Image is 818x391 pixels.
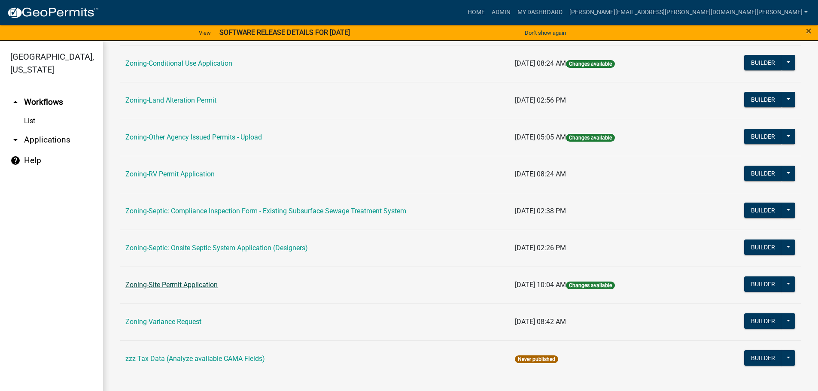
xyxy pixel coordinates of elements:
[125,170,215,178] a: Zoning-RV Permit Application
[125,281,218,289] a: Zoning-Site Permit Application
[515,170,566,178] span: [DATE] 08:24 AM
[488,4,514,21] a: Admin
[515,355,558,363] span: Never published
[806,26,812,36] button: Close
[515,281,566,289] span: [DATE] 10:04 AM
[125,133,262,141] a: Zoning-Other Agency Issued Permits - Upload
[515,96,566,104] span: [DATE] 02:56 PM
[521,26,569,40] button: Don't show again
[515,318,566,326] span: [DATE] 08:42 AM
[566,60,615,68] span: Changes available
[744,350,782,366] button: Builder
[125,59,232,67] a: Zoning-Conditional Use Application
[744,239,782,255] button: Builder
[464,4,488,21] a: Home
[744,55,782,70] button: Builder
[515,59,566,67] span: [DATE] 08:24 AM
[125,96,216,104] a: Zoning-Land Alteration Permit
[744,92,782,107] button: Builder
[514,4,566,21] a: My Dashboard
[10,155,21,166] i: help
[744,129,782,144] button: Builder
[10,135,21,145] i: arrow_drop_down
[566,282,615,289] span: Changes available
[515,244,566,252] span: [DATE] 02:26 PM
[125,244,308,252] a: Zoning-Septic: Onsite Septic System Application (Designers)
[515,207,566,215] span: [DATE] 02:38 PM
[125,355,265,363] a: zzz Tax Data (Analyze available CAMA Fields)
[744,276,782,292] button: Builder
[125,318,201,326] a: Zoning-Variance Request
[219,28,350,36] strong: SOFTWARE RELEASE DETAILS FOR [DATE]
[744,203,782,218] button: Builder
[515,133,566,141] span: [DATE] 05:05 AM
[10,97,21,107] i: arrow_drop_up
[744,166,782,181] button: Builder
[744,313,782,329] button: Builder
[195,26,214,40] a: View
[566,4,811,21] a: [PERSON_NAME][EMAIL_ADDRESS][PERSON_NAME][DOMAIN_NAME][PERSON_NAME]
[566,134,615,142] span: Changes available
[806,25,812,37] span: ×
[125,207,406,215] a: Zoning-Septic: Compliance Inspection Form - Existing Subsurface Sewage Treatment System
